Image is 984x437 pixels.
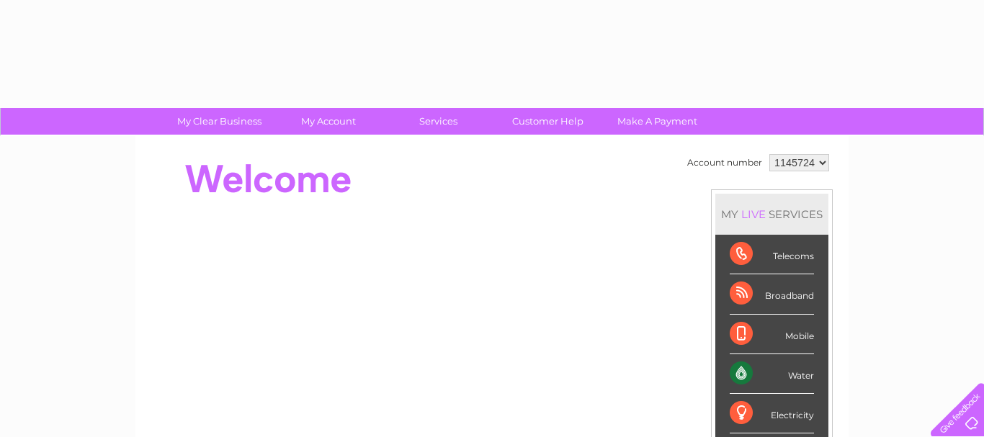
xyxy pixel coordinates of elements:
div: LIVE [738,207,769,221]
div: Mobile [730,315,814,354]
div: Broadband [730,274,814,314]
td: Account number [684,150,766,175]
a: Services [379,108,498,135]
a: My Clear Business [160,108,279,135]
div: Electricity [730,394,814,433]
div: Water [730,354,814,394]
a: Customer Help [488,108,607,135]
div: Telecoms [730,235,814,274]
a: Make A Payment [598,108,717,135]
div: MY SERVICES [715,194,828,235]
a: My Account [269,108,388,135]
